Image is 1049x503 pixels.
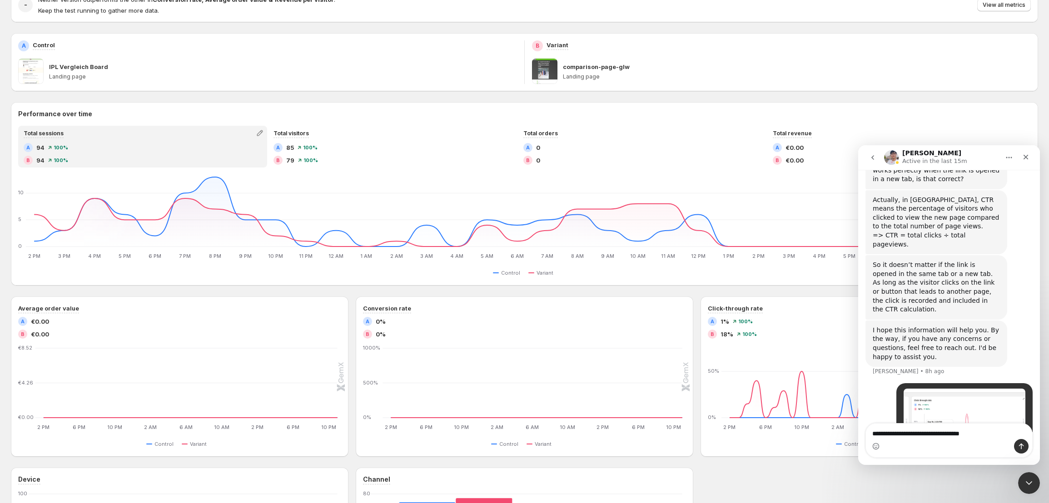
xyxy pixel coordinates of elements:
[563,62,630,71] p: comparison-page-glw
[560,424,575,430] text: 10 AM
[773,130,812,137] span: Total revenue
[214,424,229,430] text: 10 AM
[526,145,530,150] h2: A
[708,304,763,313] h3: Click-through rate
[360,253,372,259] text: 1 AM
[18,243,22,249] text: 0
[18,109,1031,118] h2: Performance over time
[420,424,433,430] text: 6 PM
[541,253,553,259] text: 7 AM
[49,62,108,71] p: IPL Vergleich Board
[366,331,369,337] h2: B
[563,73,1031,80] p: Landing page
[209,253,221,259] text: 8 PM
[390,253,403,259] text: 2 AM
[179,253,191,259] text: 7 PM
[536,143,540,152] span: 0
[601,253,614,259] text: 9 AM
[501,269,520,276] span: Control
[536,42,539,49] h2: B
[363,304,411,313] h3: Conversion rate
[831,424,844,430] text: 2 AM
[276,158,280,163] h2: B
[18,189,24,196] text: 10
[268,253,283,259] text: 10 PM
[759,424,772,430] text: 6 PM
[18,304,79,313] h3: Average order value
[711,331,714,337] h2: B
[1018,140,1031,153] button: Collapse chart
[26,158,30,163] h2: B
[363,414,371,420] text: 0%
[786,156,804,165] span: €0.00
[286,156,294,165] span: 79
[303,158,318,163] span: 100 %
[18,490,27,497] text: 100
[1018,472,1040,494] iframe: Intercom live chat
[708,414,716,420] text: 0%
[366,319,369,324] h2: A
[7,238,174,323] div: Sinan says…
[18,216,21,222] text: 5
[49,73,517,80] p: Landing page
[14,297,21,305] button: Emoji picker
[535,440,552,448] span: Variant
[794,424,809,430] text: 10 PM
[363,380,378,386] text: 500%
[723,253,734,259] text: 1 PM
[363,345,380,351] text: 1000%
[783,253,795,259] text: 3 PM
[711,319,714,324] h2: A
[597,424,609,430] text: 2 PM
[523,130,558,137] span: Total orders
[18,345,32,351] text: €8.52
[813,253,825,259] text: 4 PM
[190,440,207,448] span: Variant
[776,145,779,150] h2: A
[721,330,733,339] span: 18%
[31,317,49,326] span: €0.00
[107,424,122,430] text: 10 PM
[33,40,55,49] p: Control
[691,253,706,259] text: 12 PM
[28,253,40,259] text: 2 PM
[54,145,68,150] span: 100 %
[450,253,463,259] text: 4 AM
[18,380,33,386] text: €4.26
[454,424,469,430] text: 10 PM
[491,439,522,449] button: Control
[182,439,210,449] button: Variant
[251,424,263,430] text: 2 PM
[154,440,174,448] span: Control
[843,253,855,259] text: 5 PM
[38,7,159,14] span: Keep the test running to gather more data.
[721,317,729,326] span: 1%
[287,424,299,430] text: 6 PM
[239,253,252,259] text: 9 PM
[481,253,493,259] text: 5 AM
[54,158,68,163] span: 100 %
[286,143,294,152] span: 85
[571,253,584,259] text: 8 AM
[144,424,157,430] text: 2 AM
[179,424,193,430] text: 6 AM
[547,40,568,49] p: Variant
[836,439,867,449] button: Control
[983,1,1025,9] span: View all metrics
[8,278,174,294] textarea: Message…
[18,414,34,420] text: €0.00
[526,158,530,163] h2: B
[527,439,555,449] button: Variant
